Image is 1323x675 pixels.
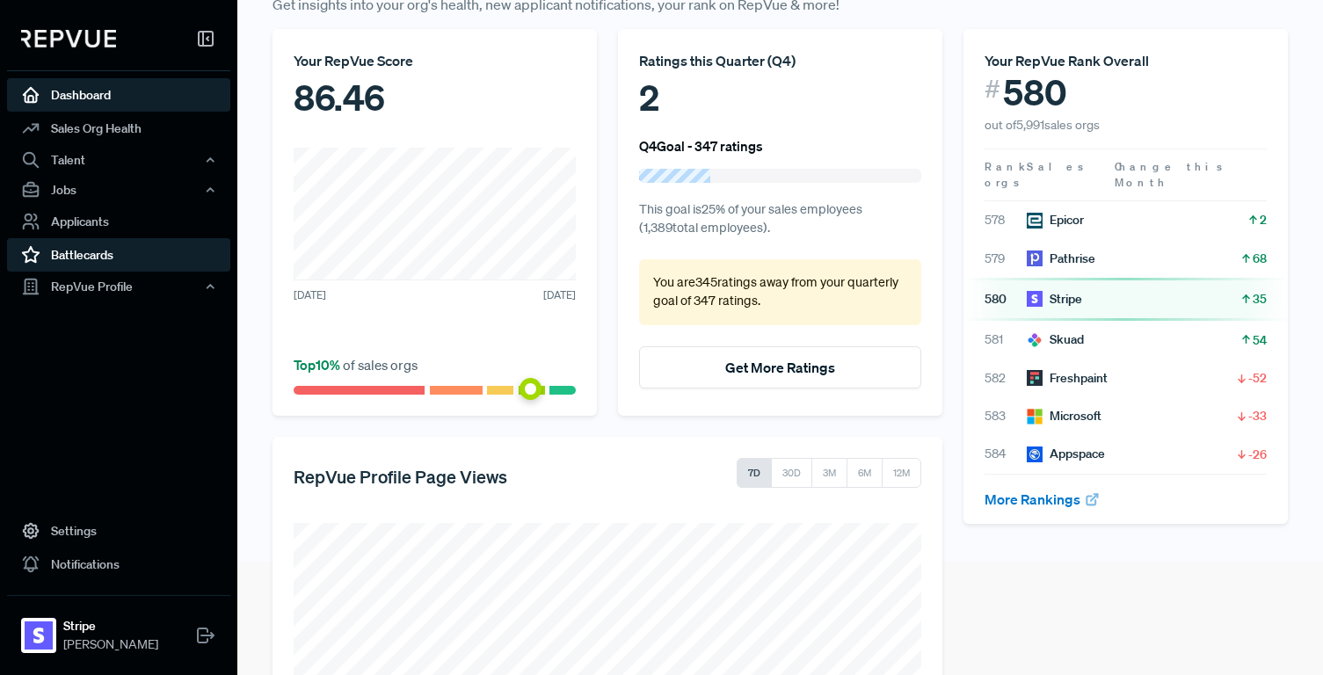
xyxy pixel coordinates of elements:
[847,458,883,488] button: 6M
[7,595,230,661] a: StripeStripe[PERSON_NAME]
[7,145,230,175] button: Talent
[985,330,1027,349] span: 581
[1027,409,1043,425] img: Microsoft
[1027,211,1084,229] div: Epicor
[1027,290,1082,308] div: Stripe
[1027,446,1043,462] img: Appspace
[1248,407,1267,425] span: -33
[294,356,418,374] span: of sales orgs
[985,407,1027,425] span: 583
[653,273,907,311] p: You are 345 ratings away from your quarterly goal of 347 ratings .
[1253,331,1267,349] span: 54
[21,30,116,47] img: RepVue
[639,138,763,154] h6: Q4 Goal - 347 ratings
[1253,290,1267,308] span: 35
[294,356,343,374] span: Top 10 %
[1115,159,1225,190] span: Change this Month
[639,50,921,71] div: Ratings this Quarter ( Q4 )
[294,287,326,303] span: [DATE]
[7,205,230,238] a: Applicants
[294,466,507,487] h5: RepVue Profile Page Views
[985,211,1027,229] span: 578
[985,159,1087,190] span: Sales orgs
[63,635,158,654] span: [PERSON_NAME]
[294,50,576,71] div: Your RepVue Score
[1248,369,1267,387] span: -52
[7,112,230,145] a: Sales Org Health
[1027,370,1043,386] img: Freshpaint
[7,548,230,581] a: Notifications
[985,445,1027,463] span: 584
[1027,369,1108,388] div: Freshpaint
[1027,213,1043,229] img: Epicor
[985,71,1000,107] span: #
[543,287,576,303] span: [DATE]
[639,71,921,124] div: 2
[985,490,1101,508] a: More Rankings
[1027,407,1101,425] div: Microsoft
[7,78,230,112] a: Dashboard
[882,458,921,488] button: 12M
[7,272,230,301] button: RepVue Profile
[25,621,53,650] img: Stripe
[985,117,1100,133] span: out of 5,991 sales orgs
[985,290,1027,308] span: 580
[811,458,847,488] button: 3M
[1027,330,1084,349] div: Skuad
[1027,291,1043,307] img: Stripe
[985,159,1027,175] span: Rank
[1027,332,1043,348] img: Skuad
[1260,211,1267,229] span: 2
[985,52,1149,69] span: Your RepVue Rank Overall
[1027,250,1095,268] div: Pathrise
[985,369,1027,388] span: 582
[985,250,1027,268] span: 579
[737,458,772,488] button: 7D
[771,458,812,488] button: 30D
[1248,446,1267,463] span: -26
[639,346,921,388] button: Get More Ratings
[1003,71,1067,113] span: 580
[7,238,230,272] a: Battlecards
[1027,250,1043,266] img: Pathrise
[1253,250,1267,267] span: 68
[7,514,230,548] a: Settings
[1027,445,1105,463] div: Appspace
[639,200,921,238] p: This goal is 25 % of your sales employees ( 1,389 total employees).
[7,175,230,205] button: Jobs
[294,71,576,124] div: 86.46
[63,617,158,635] strong: Stripe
